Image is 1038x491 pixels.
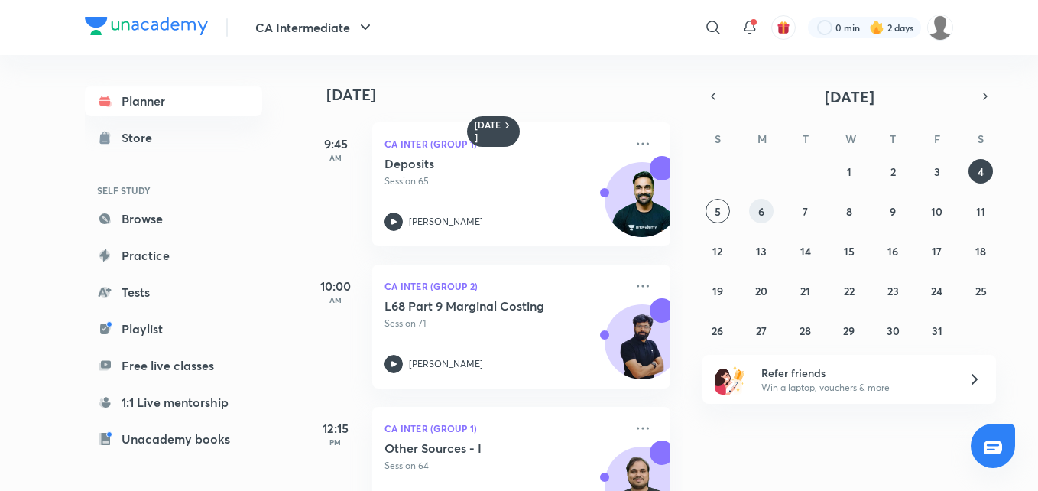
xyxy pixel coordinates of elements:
button: October 5, 2025 [706,199,730,223]
abbr: October 2, 2025 [890,164,896,179]
button: October 23, 2025 [881,278,905,303]
img: Avatar [605,171,679,244]
abbr: October 24, 2025 [931,284,942,298]
button: October 30, 2025 [881,318,905,343]
a: Tests [85,277,262,307]
button: October 28, 2025 [793,318,818,343]
abbr: Tuesday [803,132,809,146]
a: Browse [85,203,262,234]
abbr: October 11, 2025 [976,204,985,219]
button: October 24, 2025 [925,278,949,303]
abbr: October 3, 2025 [934,164,940,179]
p: [PERSON_NAME] [409,215,483,229]
span: [DATE] [825,86,874,107]
p: Session 64 [384,459,624,473]
h5: 12:15 [305,419,366,437]
abbr: October 27, 2025 [756,324,767,338]
img: Company Logo [85,17,208,35]
p: AM [305,153,366,162]
abbr: October 31, 2025 [932,324,942,338]
abbr: October 25, 2025 [975,284,987,298]
p: Win a laptop, vouchers & more [761,381,949,395]
abbr: Monday [757,132,767,146]
button: October 31, 2025 [925,318,949,343]
button: October 21, 2025 [793,278,818,303]
button: October 1, 2025 [837,159,861,184]
button: October 14, 2025 [793,239,818,263]
img: referral [715,364,745,395]
h5: Deposits [384,156,575,171]
p: CA Inter (Group 1) [384,419,624,437]
button: October 25, 2025 [968,278,993,303]
abbr: Thursday [890,132,896,146]
p: CA Inter (Group 2) [384,277,624,295]
abbr: October 6, 2025 [758,204,764,219]
abbr: Sunday [715,132,721,146]
h5: 9:45 [305,135,366,153]
button: CA Intermediate [246,12,384,43]
h5: 10:00 [305,277,366,295]
button: October 15, 2025 [837,239,861,263]
button: October 12, 2025 [706,239,730,263]
a: Playlist [85,314,262,344]
abbr: October 18, 2025 [975,244,986,259]
p: CA Inter (Group 1) [384,135,624,153]
a: Company Logo [85,17,208,39]
abbr: October 1, 2025 [847,164,851,179]
img: avatar [777,21,790,34]
abbr: October 5, 2025 [715,204,721,219]
h6: SELF STUDY [85,177,262,203]
button: October 20, 2025 [749,278,774,303]
abbr: October 28, 2025 [800,324,811,338]
button: October 18, 2025 [968,239,993,263]
abbr: October 15, 2025 [844,244,855,259]
div: Store [122,128,161,147]
abbr: October 16, 2025 [887,244,898,259]
button: October 13, 2025 [749,239,774,263]
button: October 10, 2025 [925,199,949,223]
abbr: October 22, 2025 [844,284,855,298]
abbr: October 29, 2025 [843,324,855,338]
a: Free live classes [85,350,262,381]
a: 1:1 Live mentorship [85,387,262,418]
p: Session 71 [384,317,624,330]
a: Practice [85,240,262,271]
button: October 19, 2025 [706,278,730,303]
abbr: October 7, 2025 [803,204,808,219]
button: October 4, 2025 [968,159,993,184]
button: October 9, 2025 [881,199,905,223]
img: Shikha kumari [927,15,953,41]
button: October 11, 2025 [968,199,993,223]
a: Unacademy books [85,424,262,454]
abbr: October 12, 2025 [712,244,722,259]
abbr: October 26, 2025 [712,324,723,338]
h6: [DATE] [475,119,501,144]
button: October 8, 2025 [837,199,861,223]
button: October 2, 2025 [881,159,905,184]
button: October 3, 2025 [925,159,949,184]
button: October 17, 2025 [925,239,949,263]
a: Planner [85,86,262,116]
a: Store [85,122,262,153]
abbr: October 30, 2025 [887,324,900,338]
img: streak [869,20,884,35]
button: October 6, 2025 [749,199,774,223]
abbr: October 20, 2025 [755,284,767,298]
abbr: October 21, 2025 [800,284,810,298]
abbr: October 17, 2025 [932,244,942,259]
abbr: October 19, 2025 [712,284,723,298]
abbr: October 10, 2025 [931,204,942,219]
button: October 22, 2025 [837,278,861,303]
h4: [DATE] [326,86,686,104]
abbr: October 9, 2025 [890,204,896,219]
p: AM [305,295,366,304]
h6: Refer friends [761,365,949,381]
button: October 16, 2025 [881,239,905,263]
abbr: October 13, 2025 [756,244,767,259]
abbr: Wednesday [845,132,856,146]
abbr: October 23, 2025 [887,284,899,298]
button: October 7, 2025 [793,199,818,223]
p: [PERSON_NAME] [409,357,483,371]
abbr: October 8, 2025 [846,204,852,219]
p: PM [305,437,366,447]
